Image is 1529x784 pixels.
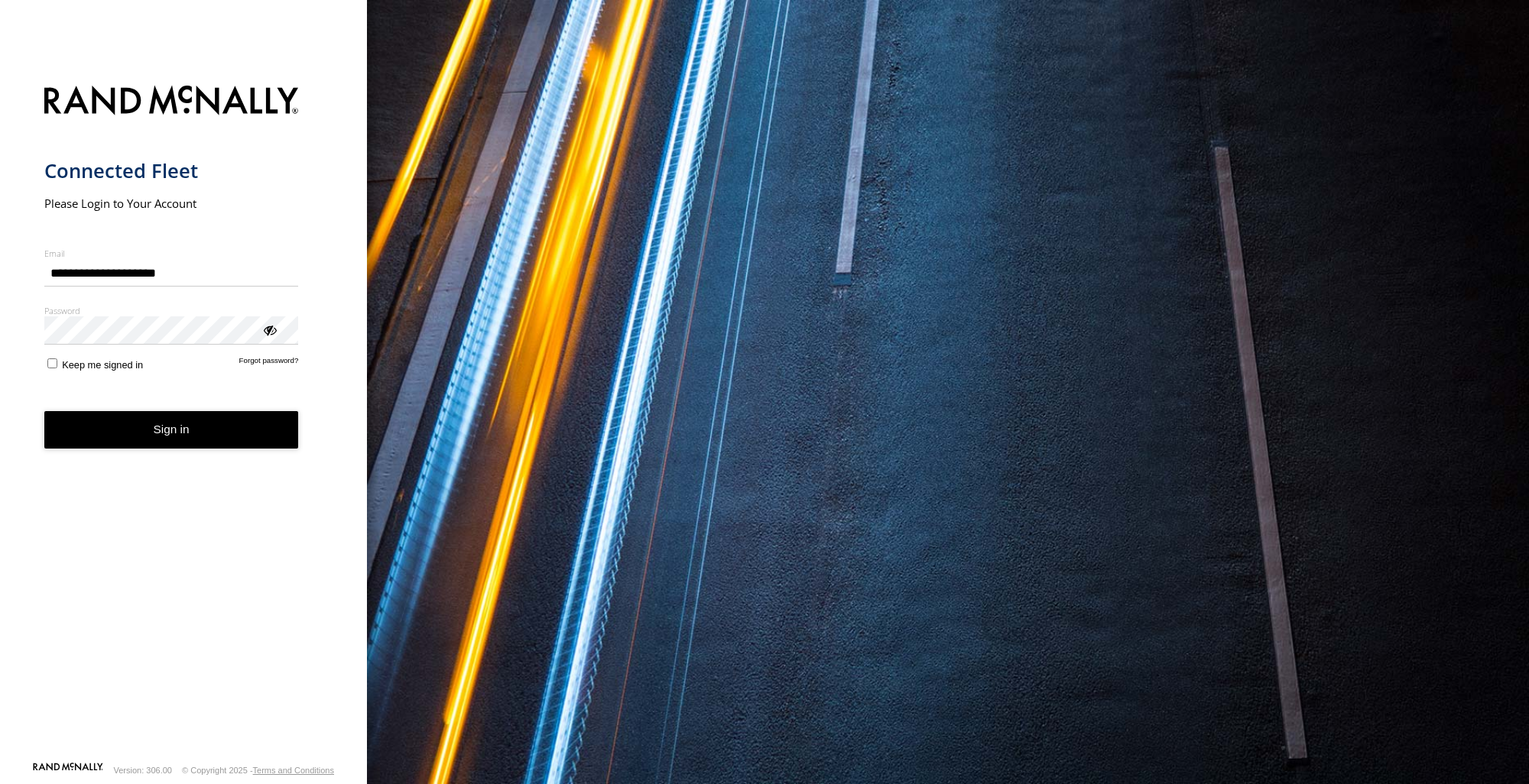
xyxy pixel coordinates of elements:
[44,83,299,121] img: Rand McNally
[239,356,299,371] a: Forgot password?
[44,158,299,183] h1: Connected Fleet
[47,358,57,368] input: Keep me signed in
[62,359,143,371] span: Keep me signed in
[44,76,323,761] form: main
[44,196,299,211] h2: Please Login to Your Account
[261,322,277,337] div: ViewPassword
[44,248,299,259] label: Email
[44,411,299,449] button: Sign in
[33,763,103,778] a: Visit our Website
[44,305,299,316] label: Password
[182,766,334,775] div: © Copyright 2025 -
[253,766,334,775] a: Terms and Conditions
[114,766,172,775] div: Version: 306.00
